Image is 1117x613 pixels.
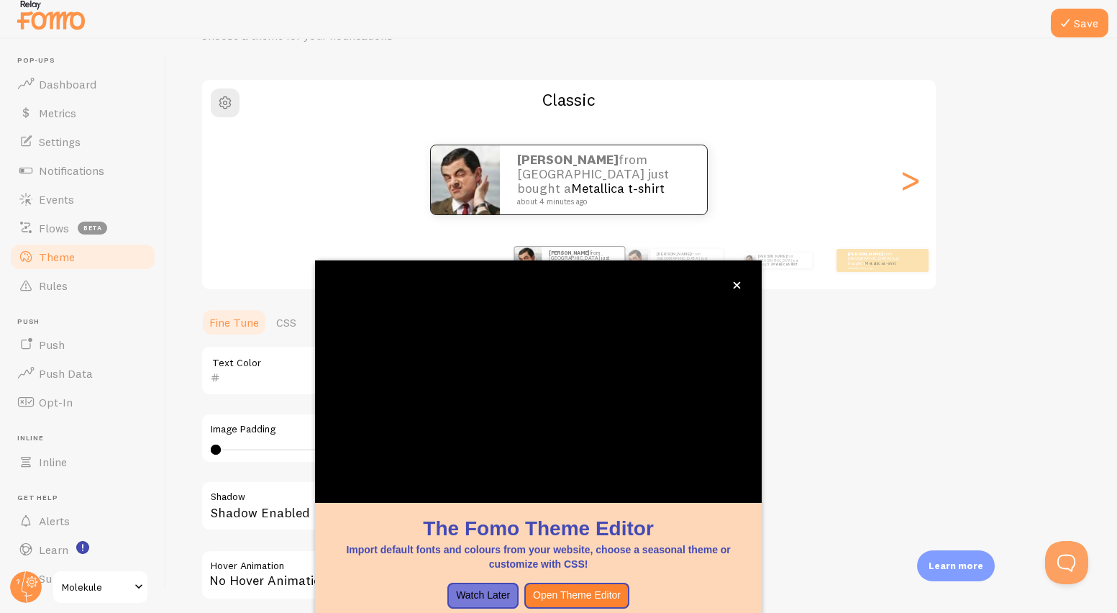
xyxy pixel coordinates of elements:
span: Molekule [62,578,130,596]
span: Rules [39,278,68,293]
span: Push Data [39,366,93,381]
a: Metallica t-shirt [865,260,896,266]
small: about 4 minutes ago [517,198,685,206]
label: Image Padding [211,423,622,436]
img: Fomo [625,249,648,272]
small: about 4 minutes ago [848,266,904,269]
a: Fine Tune [201,308,268,337]
button: Watch Later [447,583,519,609]
a: Push Data [9,359,157,388]
a: Alerts [9,507,157,535]
a: Inline [9,448,157,476]
p: from [GEOGRAPHIC_DATA] just bought a [758,253,806,268]
button: close, [729,278,744,293]
span: Get Help [17,494,157,503]
span: Alerts [39,514,70,528]
img: Fomo [431,145,500,214]
span: beta [78,222,107,235]
strong: [PERSON_NAME] [517,151,619,168]
span: Inline [17,434,157,443]
span: Metrics [39,106,76,120]
svg: <p>Watch New Feature Tutorials!</p> [76,541,89,554]
span: Push [17,317,157,327]
iframe: Help Scout Beacon - Open [1045,541,1088,584]
strong: [PERSON_NAME] [549,249,589,255]
span: Pop-ups [17,56,157,65]
span: Settings [39,135,81,149]
span: Push [39,337,65,352]
img: Fomo [744,255,755,266]
a: Push [9,330,157,359]
a: Metallica t-shirt [772,262,797,266]
a: Metallica t-shirt [571,180,665,196]
a: Notifications [9,156,157,185]
p: from [GEOGRAPHIC_DATA] just bought a [517,153,690,206]
a: Opt-In [9,388,157,417]
span: Flows [39,221,69,235]
span: Notifications [39,163,104,178]
a: Support [9,564,157,593]
a: CSS [268,308,305,337]
p: from [GEOGRAPHIC_DATA] just bought a [848,251,906,269]
div: No Hover Animation [201,550,632,600]
p: Learn more [929,559,983,573]
span: Learn [39,542,68,557]
strong: [PERSON_NAME] [758,254,787,258]
span: Inline [39,455,67,469]
a: Events [9,185,157,214]
a: Metrics [9,99,157,127]
span: Theme [39,250,75,264]
div: Next slide [901,128,918,232]
span: Dashboard [39,77,96,91]
a: Dashboard [9,70,157,99]
p: from [GEOGRAPHIC_DATA] just bought a [549,250,618,271]
img: Fomo [514,247,542,274]
div: Learn more [917,550,995,581]
div: Shadow Enabled [201,481,632,533]
a: Rules [9,271,157,300]
p: from [GEOGRAPHIC_DATA] just bought a [657,251,717,269]
a: Learn [9,535,157,564]
span: Opt-In [39,395,73,409]
h2: Classic [202,88,936,111]
strong: [PERSON_NAME] [657,251,691,257]
a: Settings [9,127,157,156]
a: Molekule [52,570,149,604]
p: Import default fonts and colours from your website, choose a seasonal theme or customize with CSS! [332,542,744,571]
button: Open Theme Editor [524,583,629,609]
a: Flows beta [9,214,157,242]
span: Events [39,192,74,206]
strong: [PERSON_NAME] [848,251,883,257]
a: Theme [9,242,157,271]
h1: The Fomo Theme Editor [332,514,744,542]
